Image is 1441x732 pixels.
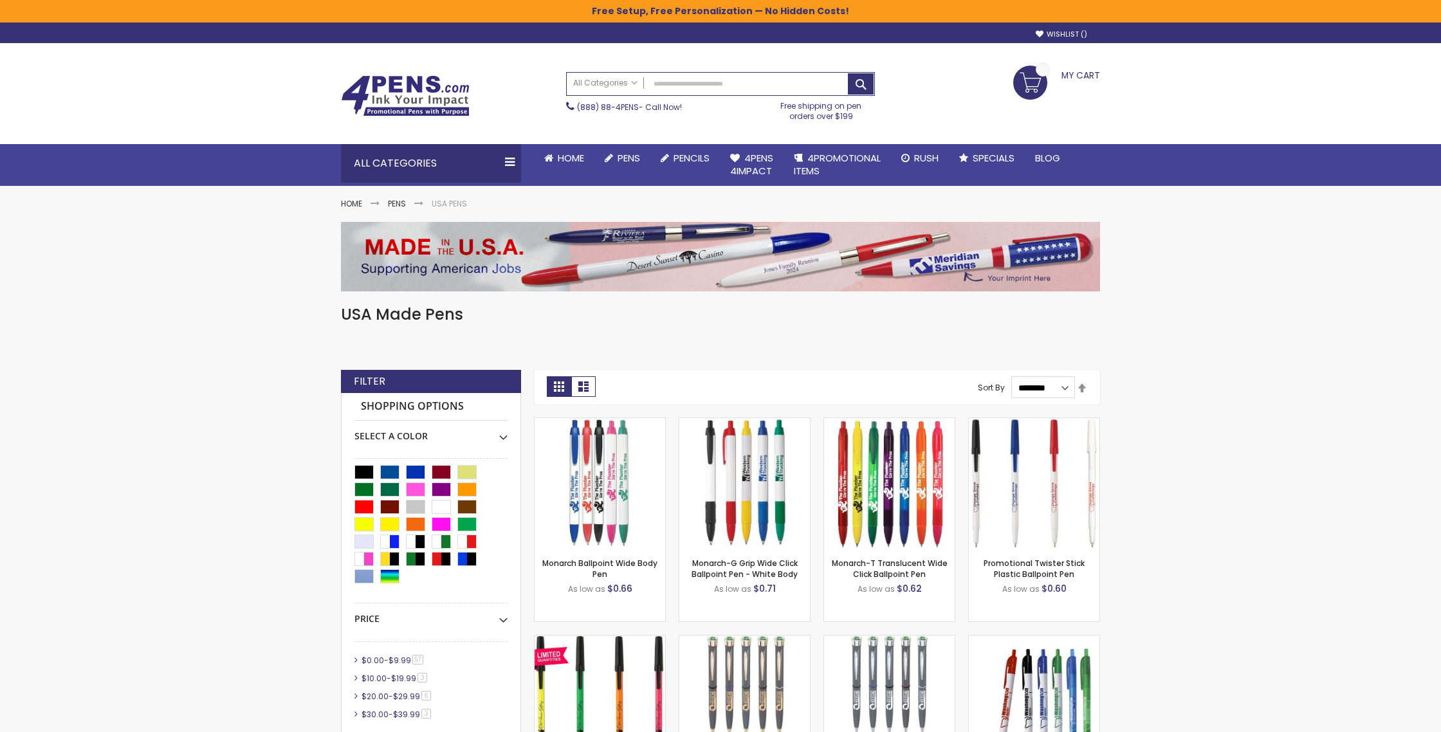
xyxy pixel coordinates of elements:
[568,583,605,594] span: As low as
[914,151,939,165] span: Rush
[542,558,657,579] a: Monarch Ballpoint Wide Body Pen
[358,655,428,666] a: $0.00-$9.9957
[824,418,955,549] img: Monarch-T Translucent Wide Click Ballpoint Pen
[573,78,638,88] span: All Categories
[388,198,406,209] a: Pens
[577,102,682,113] span: - Call Now!
[832,558,948,579] a: Monarch-T Translucent Wide Click Ballpoint Pen
[354,603,508,625] div: Price
[714,583,751,594] span: As low as
[858,583,895,594] span: As low as
[577,102,639,113] a: (888) 88-4PENS
[1035,151,1060,165] span: Blog
[341,198,362,209] a: Home
[341,75,470,116] img: 4Pens Custom Pens and Promotional Products
[391,673,416,684] span: $19.99
[362,655,384,666] span: $0.00
[679,418,810,549] img: Monarch-G Grip Wide Click Ballpoint Pen - White Body
[389,655,411,666] span: $9.99
[362,709,389,720] span: $30.00
[354,374,385,389] strong: Filter
[969,635,1099,646] a: RePen™ - USA Recycled Water Bottle (rPET) Rectractable Custom Pen
[720,144,784,186] a: 4Pens4impact
[973,151,1014,165] span: Specials
[547,376,571,397] strong: Grid
[679,635,810,646] a: Garland® USA Made Recycled Hefty High Gloss Gold Accents Metal Twist Pen
[891,144,949,172] a: Rush
[650,144,720,172] a: Pencils
[341,222,1100,291] img: USA Pens
[341,144,521,183] div: All Categories
[969,417,1099,428] a: Promotional Twister Stick Plastic Ballpoint Pen
[535,418,665,549] img: Monarch Ballpoint Wide Body Pen
[1025,144,1070,172] a: Blog
[1002,583,1040,594] span: As low as
[969,418,1099,549] img: Promotional Twister Stick Plastic Ballpoint Pen
[618,151,640,165] span: Pens
[535,635,665,646] a: Promotional Neon Twister Stick Plastic Ballpoint Pen
[534,144,594,172] a: Home
[412,655,423,664] span: 57
[794,151,881,178] span: 4PROMOTIONAL ITEMS
[607,582,632,595] span: $0.66
[393,691,420,702] span: $29.99
[824,417,955,428] a: Monarch-T Translucent Wide Click Ballpoint Pen
[421,691,431,700] span: 6
[567,73,644,94] a: All Categories
[753,582,776,595] span: $0.71
[393,709,420,720] span: $39.99
[358,673,432,684] a: $10.00-$19.993
[358,709,436,720] a: $30.00-$39.993
[558,151,584,165] span: Home
[692,558,798,579] a: Monarch-G Grip Wide Click Ballpoint Pen - White Body
[594,144,650,172] a: Pens
[362,691,389,702] span: $20.00
[679,417,810,428] a: Monarch-G Grip Wide Click Ballpoint Pen - White Body
[674,151,710,165] span: Pencils
[730,151,773,178] span: 4Pens 4impact
[784,144,891,186] a: 4PROMOTIONALITEMS
[358,691,436,702] a: $20.00-$29.996
[354,421,508,443] div: Select A Color
[362,673,387,684] span: $10.00
[341,304,1100,325] h1: USA Made Pens
[984,558,1085,579] a: Promotional Twister Stick Plastic Ballpoint Pen
[978,382,1005,393] label: Sort By
[897,582,922,595] span: $0.62
[1036,30,1087,39] a: Wishlist
[1042,582,1067,595] span: $0.60
[432,198,467,209] strong: USA Pens
[354,393,508,421] strong: Shopping Options
[949,144,1025,172] a: Specials
[824,635,955,646] a: Garland® USA Made Recycled Hefty High Gloss Chrome Accents Metal Twist Pen
[421,709,431,718] span: 3
[535,417,665,428] a: Monarch Ballpoint Wide Body Pen
[418,673,427,682] span: 3
[767,96,876,122] div: Free shipping on pen orders over $199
